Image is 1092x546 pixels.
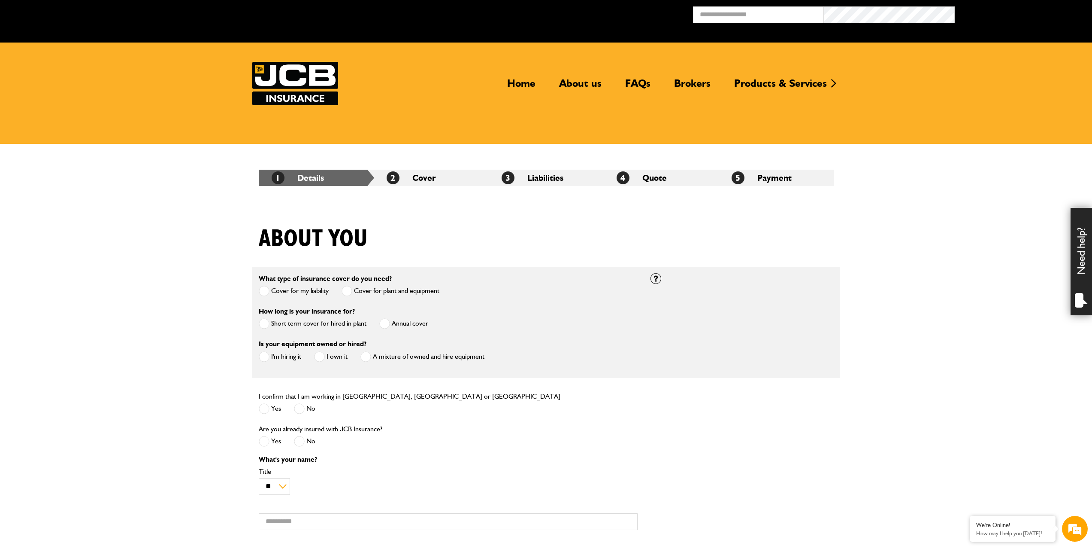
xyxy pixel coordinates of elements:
label: Short term cover for hired in plant [259,318,366,329]
label: Are you already insured with JCB Insurance? [259,426,382,433]
div: We're Online! [976,522,1049,529]
li: Cover [374,170,489,186]
label: Yes [259,436,281,447]
label: What type of insurance cover do you need? [259,275,392,282]
li: Payment [719,170,834,186]
a: About us [553,77,608,97]
label: Is your equipment owned or hired? [259,341,366,348]
label: A mixture of owned and hire equipment [360,351,484,362]
a: Products & Services [728,77,833,97]
img: JCB Insurance Services logo [252,62,338,105]
span: 2 [387,171,399,184]
label: Annual cover [379,318,428,329]
h1: About you [259,225,368,253]
label: No [294,436,315,447]
label: Yes [259,403,281,414]
a: JCB Insurance Services [252,62,338,105]
p: What's your name? [259,456,638,463]
li: Details [259,170,374,186]
a: Home [501,77,542,97]
li: Quote [604,170,719,186]
label: Title [259,468,638,475]
label: Cover for plant and equipment [342,286,439,296]
p: How may I help you today? [976,530,1049,537]
label: I'm hiring it [259,351,301,362]
div: Need help? [1071,208,1092,315]
span: 4 [617,171,629,184]
button: Broker Login [955,6,1086,20]
label: How long is your insurance for? [259,308,355,315]
label: No [294,403,315,414]
label: I confirm that I am working in [GEOGRAPHIC_DATA], [GEOGRAPHIC_DATA] or [GEOGRAPHIC_DATA] [259,393,560,400]
span: 3 [502,171,514,184]
a: FAQs [619,77,657,97]
li: Liabilities [489,170,604,186]
span: 5 [732,171,744,184]
a: Brokers [668,77,717,97]
label: I own it [314,351,348,362]
span: 1 [272,171,284,184]
label: Cover for my liability [259,286,329,296]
